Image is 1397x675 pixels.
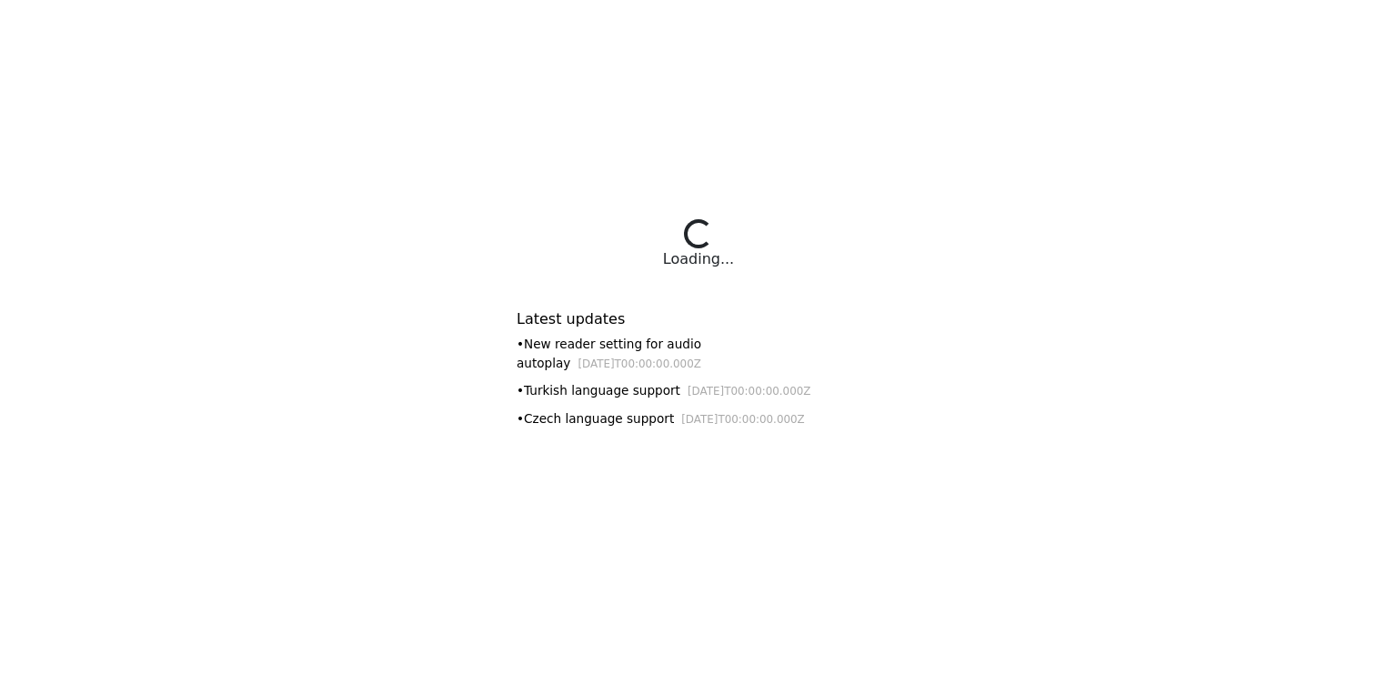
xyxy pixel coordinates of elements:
div: Loading... [663,248,734,270]
small: [DATE]T00:00:00.000Z [578,358,701,370]
small: [DATE]T00:00:00.000Z [681,413,805,426]
div: • New reader setting for audio autoplay [517,335,880,372]
div: • Czech language support [517,409,880,428]
div: • Turkish language support [517,381,880,400]
h6: Latest updates [517,310,880,327]
small: [DATE]T00:00:00.000Z [688,385,811,398]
